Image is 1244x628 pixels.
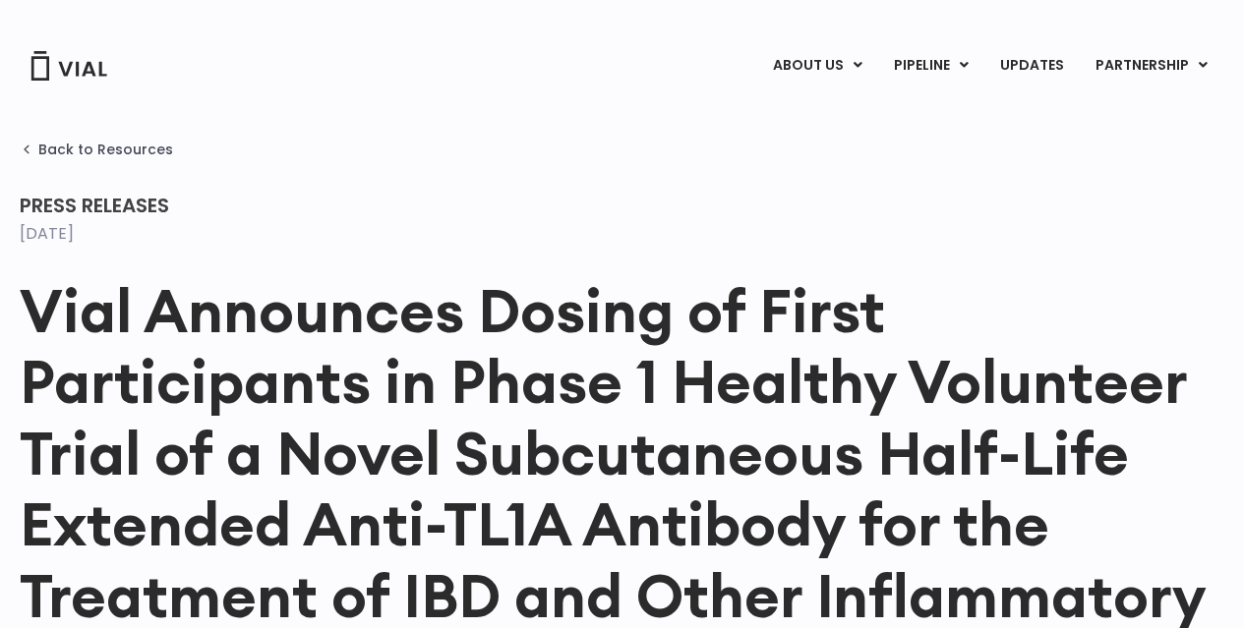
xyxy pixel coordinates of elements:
a: PIPELINEMenu Toggle [878,49,983,83]
img: Vial Logo [30,51,108,81]
time: [DATE] [20,222,74,245]
a: PARTNERSHIPMenu Toggle [1080,49,1223,83]
a: ABOUT USMenu Toggle [757,49,877,83]
span: Press Releases [20,192,169,219]
a: Back to Resources [20,142,173,157]
span: Back to Resources [38,142,173,157]
a: UPDATES [984,49,1079,83]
